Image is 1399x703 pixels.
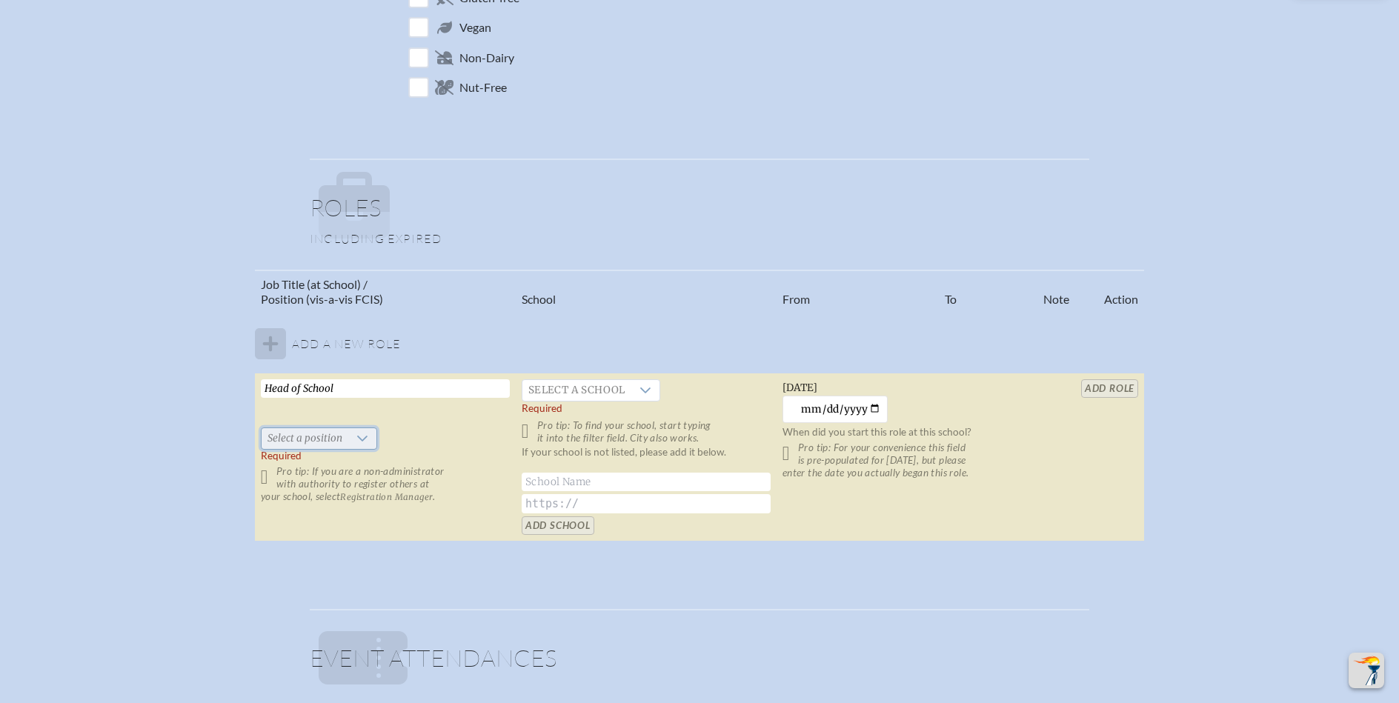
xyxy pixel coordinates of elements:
input: Job Title, eg, Science Teacher, 5th Grade [261,379,510,398]
label: If your school is not listed, please add it below. [522,446,726,471]
span: Select a position [262,428,348,449]
th: To [939,270,1037,313]
input: https:// [522,494,771,513]
label: Required [522,402,562,415]
span: Non-Dairy [459,50,514,65]
th: From [777,270,939,313]
p: Including expired [310,231,1089,246]
span: Select a school [522,380,631,401]
img: To the top [1352,656,1381,685]
th: Note [1037,270,1075,313]
th: Action [1075,270,1144,313]
th: Job Title (at School) / Position (vis-a-vis FCIS) [255,270,516,313]
span: Vegan [459,20,491,35]
p: Pro tip: If you are a non-administrator with authority to register others at your school, select . [261,465,510,503]
p: Pro tip: For your convenience this field is pre-populated for [DATE], but please enter the date y... [782,442,1031,479]
p: Pro tip: To find your school, start typing it into the filter field. City also works. [522,419,771,444]
span: Nut-Free [459,80,507,95]
h1: Roles [310,196,1089,231]
button: Scroll Top [1349,653,1384,688]
span: Registration Manager [340,492,433,502]
h1: Event Attendances [310,646,1089,682]
input: School Name [522,473,771,491]
span: [DATE] [782,382,817,394]
span: Required [261,450,302,462]
p: When did you start this role at this school? [782,426,1031,439]
th: School [516,270,777,313]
